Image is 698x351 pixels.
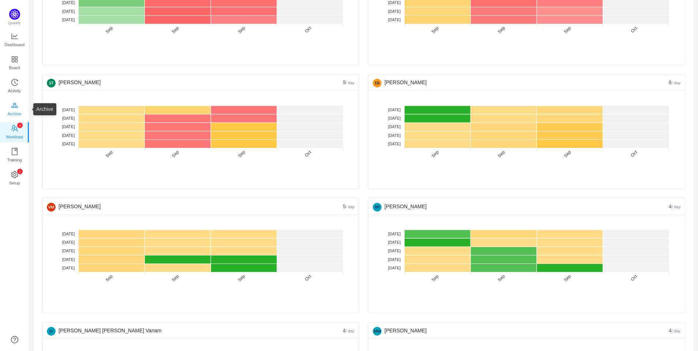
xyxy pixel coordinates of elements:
[8,107,21,121] span: Archive
[304,149,312,158] tspan: Oct
[11,148,18,163] a: Training
[47,322,343,339] div: [PERSON_NAME] [PERSON_NAME] Vanam
[11,79,18,94] a: Activity
[62,232,75,236] tspan: [DATE]
[346,81,354,85] small: / day
[431,25,440,34] tspan: Sep
[171,273,180,283] tspan: Sep
[672,81,680,85] small: / day
[62,0,75,5] tspan: [DATE]
[373,74,669,90] div: [PERSON_NAME]
[11,56,18,63] i: icon: appstore
[388,249,401,253] tspan: [DATE]
[62,116,75,120] tspan: [DATE]
[497,25,506,34] tspan: Sep
[11,125,18,140] a: icon: teamWorkload
[62,240,75,244] tspan: [DATE]
[388,18,401,22] tspan: [DATE]
[343,203,354,209] span: 5
[62,142,75,146] tspan: [DATE]
[47,74,343,90] div: [PERSON_NAME]
[304,273,312,282] tspan: Oct
[11,171,18,186] a: icon: settingSetup
[388,133,401,138] tspan: [DATE]
[6,130,23,144] span: Workload
[373,198,669,214] div: [PERSON_NAME]
[373,327,382,336] img: 2ffcc8627221100354f5eeb675a19de9
[9,60,20,75] span: Board
[62,257,75,262] tspan: [DATE]
[9,9,20,20] img: Quantify
[497,149,506,158] tspan: Sep
[4,37,25,52] span: Dashboard
[47,79,56,87] img: 17ed7bd4ba266135e291640e0e3839d4
[630,149,638,158] tspan: Oct
[630,25,638,34] tspan: Oct
[62,108,75,112] tspan: [DATE]
[17,169,23,174] sup: 1
[388,266,401,270] tspan: [DATE]
[62,18,75,22] tspan: [DATE]
[497,273,506,283] tspan: Sep
[388,240,401,244] tspan: [DATE]
[373,203,382,212] img: b58cb917a3d0059ae28a62483b50885f
[237,25,246,34] tspan: Sep
[672,205,680,209] small: / day
[47,327,56,336] img: 7ec78b17210e6dd46bdadc8ca5baf874
[11,79,18,86] i: icon: history
[105,273,114,283] tspan: Sep
[171,25,180,34] tspan: Sep
[237,273,246,283] tspan: Sep
[47,198,343,214] div: [PERSON_NAME]
[17,123,23,128] sup: 3
[388,9,401,14] tspan: [DATE]
[19,169,20,174] p: 1
[346,205,354,209] small: / day
[8,21,21,25] span: Quantify
[388,108,401,112] tspan: [DATE]
[11,102,18,117] a: Archive
[388,142,401,146] tspan: [DATE]
[11,102,18,109] i: icon: gold
[11,336,18,343] a: icon: question-circle
[346,329,354,333] small: / day
[563,25,572,34] tspan: Sep
[388,257,401,262] tspan: [DATE]
[669,328,680,333] span: 4
[11,125,18,132] i: icon: team
[7,153,22,167] span: Training
[630,273,638,282] tspan: Oct
[11,56,18,71] a: Board
[11,171,18,178] i: icon: setting
[62,249,75,253] tspan: [DATE]
[388,0,401,5] tspan: [DATE]
[105,25,114,34] tspan: Sep
[563,273,572,283] tspan: Sep
[563,149,572,158] tspan: Sep
[343,79,354,85] span: 9
[431,273,440,283] tspan: Sep
[373,322,669,339] div: [PERSON_NAME]
[388,116,401,120] tspan: [DATE]
[105,149,114,158] tspan: Sep
[171,149,180,158] tspan: Sep
[9,176,20,190] span: Setup
[62,124,75,129] tspan: [DATE]
[343,328,354,333] span: 4
[431,149,440,158] tspan: Sep
[19,123,20,128] p: 3
[388,232,401,236] tspan: [DATE]
[237,149,246,158] tspan: Sep
[11,148,18,155] i: icon: book
[8,83,21,98] span: Activity
[62,266,75,270] tspan: [DATE]
[47,203,56,212] img: 0172ea12526333b650341b7937665462
[669,79,680,85] span: 6
[62,9,75,14] tspan: [DATE]
[669,203,680,209] span: 4
[304,25,312,34] tspan: Oct
[11,33,18,48] a: Dashboard
[373,79,382,87] img: aeaafc9979d1c9db4db954bc6712b27e
[672,329,680,333] small: / day
[11,33,18,40] i: icon: line-chart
